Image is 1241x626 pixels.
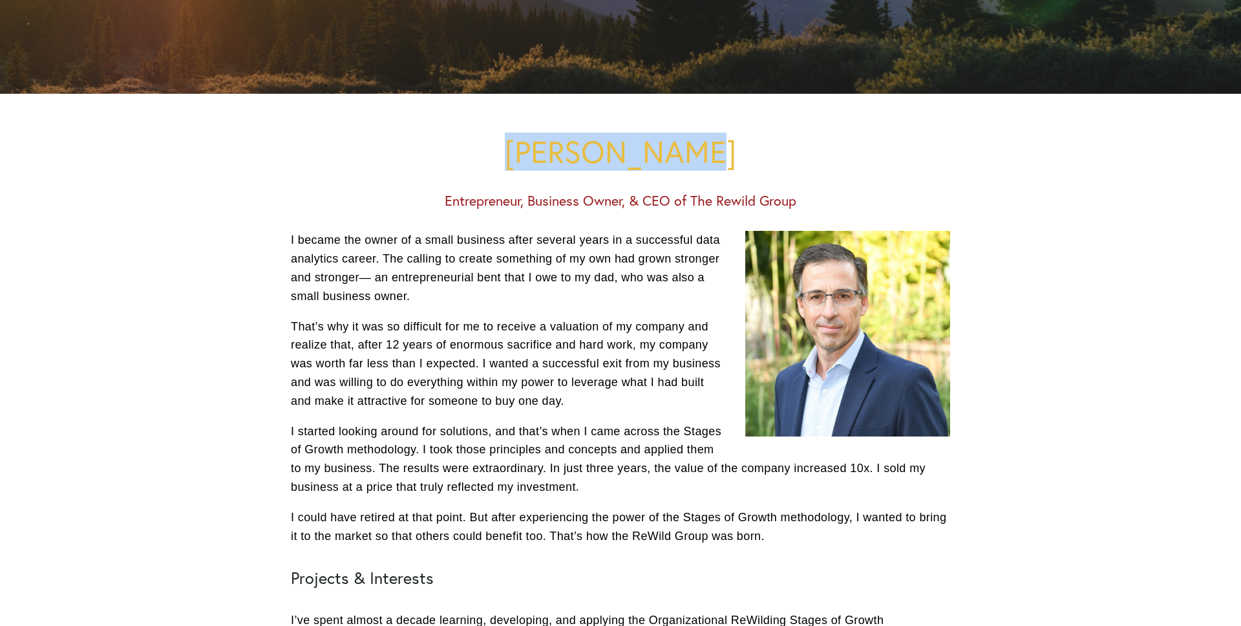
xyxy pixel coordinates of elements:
[291,135,950,169] h1: [PERSON_NAME]
[291,508,950,546] p: I could have retired at that point. But after experiencing the power of the Stages of Growth meth...
[291,568,950,588] h2: Projects & Interests
[291,422,950,497] p: I started looking around for solutions, and that’s when I came across the Stages of Growth method...
[291,231,950,305] p: I became the owner of a small business after several years in a successful data analytics career....
[291,193,950,210] h3: Entrepreneur, Business Owner, & CEO of The Rewild Group
[291,318,950,411] p: That’s why it was so difficult for me to receive a valuation of my company and realize that, afte...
